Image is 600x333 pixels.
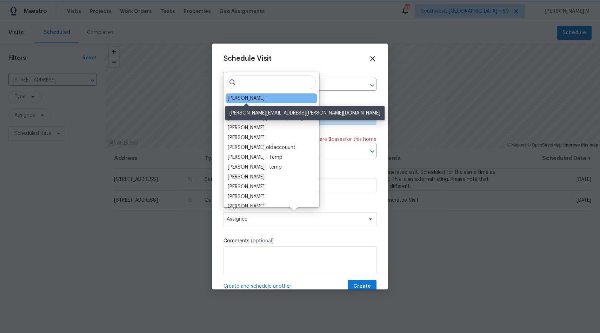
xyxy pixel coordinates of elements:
[227,216,364,222] span: Assignee
[228,144,295,151] div: [PERSON_NAME] oldaccouunt
[225,106,385,120] div: [PERSON_NAME][EMAIL_ADDRESS][PERSON_NAME][DOMAIN_NAME]
[348,280,376,293] button: Create
[228,154,282,161] div: [PERSON_NAME] - Temp
[367,80,377,90] button: Open
[228,174,265,181] div: [PERSON_NAME]
[224,283,291,290] span: Create and schedule another
[228,203,265,210] div: [PERSON_NAME]
[228,95,265,102] div: [PERSON_NAME]
[228,193,265,200] div: [PERSON_NAME]
[353,282,371,291] span: Create
[228,183,265,190] div: [PERSON_NAME]
[228,164,282,171] div: [PERSON_NAME] - temp
[228,124,265,131] div: [PERSON_NAME]
[251,239,274,243] span: (optional)
[224,237,376,244] label: Comments
[328,137,332,142] span: 3
[224,55,272,62] span: Schedule Visit
[228,105,265,112] div: [PERSON_NAME]
[224,71,376,78] label: Home
[306,136,376,143] span: There are case s for this home
[369,55,376,63] span: Close
[228,134,265,141] div: [PERSON_NAME]
[367,146,377,156] button: Open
